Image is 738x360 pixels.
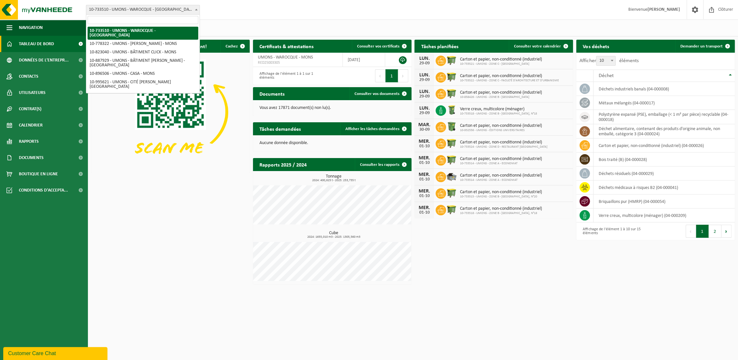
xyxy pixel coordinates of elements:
[88,48,198,57] li: 10-823040 - UMONS - BÂTIMENT CLICK - MONS
[418,205,431,210] div: MER.
[446,71,457,82] img: WB-1100-HPE-GN-50
[460,107,537,112] span: Verre creux, multicolore (ménager)
[460,79,559,83] span: 10-733522 - UMONS - ZONE C - FACULTÉ D'ARCHITECTURE ET D'URBANISME
[460,162,542,166] span: 10-733514 - UMONS - ZONE A - ECONOMAT
[460,128,542,132] span: 10-932556 - UMONS - ÉDITIONS UNIVERSITAIRES
[220,40,249,53] button: Cachez
[593,82,735,96] td: déchets industriels banals (04-000008)
[259,141,405,145] p: Aucune donnée disponible.
[19,68,38,85] span: Contacts
[446,55,457,66] img: WB-1100-HPE-GN-50
[593,194,735,208] td: briquaillons pur (HMRP) (04-000054)
[418,144,431,149] div: 01-10
[418,122,431,127] div: MAR.
[19,117,43,133] span: Calendrier
[418,161,431,165] div: 01-10
[593,167,735,180] td: déchets résiduels (04-000029)
[19,133,39,150] span: Rapports
[88,70,198,78] li: 10-896506 - UMONS - CASA - MONS
[460,73,559,79] span: Carton et papier, non-conditionné (industriel)
[418,89,431,94] div: LUN.
[596,56,615,65] span: 10
[446,104,457,115] img: WB-0240-HPE-GN-50
[680,44,723,48] span: Demander un transport
[460,90,542,95] span: Carton et papier, non-conditionné (industriel)
[460,206,542,211] span: Carton et papier, non-conditionné (industriel)
[418,155,431,161] div: MER.
[256,235,411,239] span: 2024: 1655,010 m3 - 2025: 1305,560 m3
[686,225,696,238] button: Previous
[253,87,291,100] h2: Documents
[418,56,431,61] div: LUN.
[593,208,735,222] td: verre creux, multicolore (ménager) (04-000209)
[576,40,615,52] h2: Vos déchets
[460,211,542,215] span: 10-733518 - UMONS - ZONE B - [GEOGRAPHIC_DATA], N°18
[593,153,735,167] td: bois traité (B) (04-000028)
[418,111,431,115] div: 29-09
[579,58,638,63] label: Afficher éléments
[696,225,709,238] button: 1
[418,172,431,177] div: MER.
[509,40,572,53] a: Consulter votre calendrier
[345,127,399,131] span: Afficher les tâches demandées
[446,138,457,149] img: WB-1100-HPE-GN-50
[460,195,542,199] span: 10-733515 - UMONS - ZONE B - [GEOGRAPHIC_DATA], N°20
[355,92,399,96] span: Consulter vos documents
[460,57,542,62] span: Carton et papier, non-conditionné (industriel)
[19,85,46,101] span: Utilisateurs
[418,94,431,99] div: 29-09
[385,69,398,82] button: 1
[91,53,250,171] img: Download de VHEPlus App
[593,96,735,110] td: métaux mélangés (04-000017)
[418,61,431,66] div: 29-09
[256,179,411,182] span: 2024: 400,625 t - 2025: 253,735 t
[375,69,385,82] button: Previous
[19,166,58,182] span: Boutique en ligne
[253,122,307,135] h2: Tâches demandées
[19,182,68,198] span: Conditions d'accepta...
[253,40,320,52] h2: Certificats & attestations
[514,44,561,48] span: Consulter votre calendrier
[460,95,542,99] span: 10-858426 - UMONS - ZONE B - [GEOGRAPHIC_DATA]
[593,180,735,194] td: déchets médicaux à risques B2 (04-000041)
[88,57,198,70] li: 10-887929 - UMONS - BÂTIMENT [PERSON_NAME] - [GEOGRAPHIC_DATA]
[709,225,721,238] button: 2
[418,210,431,215] div: 01-10
[446,88,457,99] img: WB-1100-HPE-GN-50
[256,231,411,239] h3: Cube
[88,40,198,48] li: 10-778322 - UMONS - [PERSON_NAME] - MONS
[88,91,198,100] li: 10-985629 - UMONS - [GEOGRAPHIC_DATA]
[19,150,44,166] span: Documents
[88,78,198,91] li: 10-995621 - UMONS - CITÉ [PERSON_NAME][GEOGRAPHIC_DATA]
[256,174,411,182] h3: Tonnage
[259,106,405,110] p: Vous avez 17871 document(s) non lu(s).
[355,158,411,171] a: Consulter les rapports
[418,177,431,182] div: 01-10
[352,40,411,53] a: Consulter vos certificats
[579,224,652,238] div: Affichage de l'élément 1 à 10 sur 15 éléments
[414,40,465,52] h2: Tâches planifiées
[460,140,547,145] span: Carton et papier, non-conditionné (industriel)
[446,204,457,215] img: WB-1100-HPE-GN-50
[418,139,431,144] div: MER.
[460,156,542,162] span: Carton et papier, non-conditionné (industriel)
[460,190,542,195] span: Carton et papier, non-conditionné (industriel)
[256,69,329,83] div: Affichage de l'élément 1 à 1 sur 1 éléments
[446,154,457,165] img: WB-1100-HPE-GN-50
[460,123,542,128] span: Carton et papier, non-conditionné (industriel)
[593,110,735,124] td: polystyrène expansé (PSE), emballage (< 1 m² par pièce) recyclable (04-000018)
[19,36,54,52] span: Tableau de bord
[349,87,411,100] a: Consulter vos documents
[460,178,542,182] span: 10-733514 - UMONS - ZONE A - ECONOMAT
[258,55,313,60] span: UMONS - WAROCQUE - MONS
[357,44,399,48] span: Consulter vos certificats
[19,52,69,68] span: Données de l'entrepr...
[340,122,411,135] a: Afficher les tâches demandées
[3,346,109,360] iframe: chat widget
[460,112,537,116] span: 10-733518 - UMONS - ZONE B - [GEOGRAPHIC_DATA], N°18
[721,225,731,238] button: Next
[460,173,542,178] span: Carton et papier, non-conditionné (industriel)
[418,106,431,111] div: LUN.
[343,53,385,67] td: [DATE]
[418,194,431,198] div: 01-10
